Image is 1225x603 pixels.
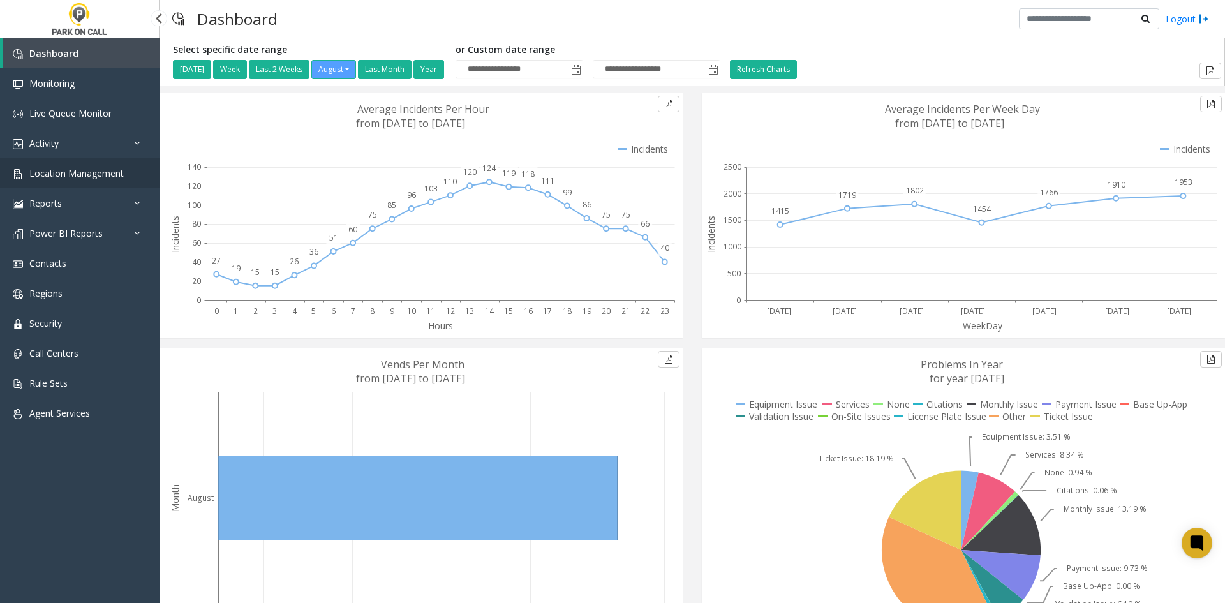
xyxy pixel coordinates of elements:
[191,3,284,34] h3: Dashboard
[368,209,377,220] text: 75
[232,263,241,274] text: 19
[463,167,477,177] text: 120
[724,161,741,172] text: 2500
[482,163,496,174] text: 124
[602,306,611,316] text: 20
[311,306,316,316] text: 5
[1025,449,1084,460] text: Services: 8.34 %
[29,347,78,359] span: Call Centers
[602,209,611,220] text: 75
[543,306,552,316] text: 17
[13,79,23,89] img: 'icon'
[13,169,23,179] img: 'icon'
[900,306,924,316] text: [DATE]
[13,289,23,299] img: 'icon'
[192,276,201,287] text: 20
[172,3,184,34] img: pageIcon
[446,306,455,316] text: 12
[1105,306,1129,316] text: [DATE]
[29,377,68,389] span: Rule Sets
[188,493,214,503] text: August
[249,60,309,79] button: Last 2 Weeks
[169,216,181,253] text: Incidents
[370,306,375,316] text: 8
[963,320,1003,332] text: WeekDay
[1199,12,1209,26] img: logout
[541,175,554,186] text: 111
[621,209,630,220] text: 75
[1032,306,1057,316] text: [DATE]
[1044,467,1092,478] text: None: 0.94 %
[29,47,78,59] span: Dashboard
[13,139,23,149] img: 'icon'
[173,45,446,56] h5: Select specific date range
[443,176,457,187] text: 110
[885,102,1040,116] text: Average Incidents Per Week Day
[407,306,416,316] text: 10
[767,306,791,316] text: [DATE]
[1200,96,1222,112] button: Export to pdf
[13,199,23,209] img: 'icon'
[819,453,894,464] text: Ticket Issue: 18.19 %
[583,199,591,210] text: 86
[1166,12,1209,26] a: Logout
[272,306,277,316] text: 3
[356,371,465,385] text: from [DATE] to [DATE]
[192,237,201,248] text: 60
[3,38,160,68] a: Dashboard
[169,484,181,512] text: Month
[706,61,720,78] span: Toggle popup
[658,96,679,112] button: Export to pdf
[197,295,201,306] text: 0
[921,357,1003,371] text: Problems In Year
[29,137,59,149] span: Activity
[930,371,1004,385] text: for year [DATE]
[234,306,238,316] text: 1
[771,205,789,216] text: 1415
[213,60,247,79] button: Week
[331,306,336,316] text: 6
[29,107,112,119] span: Live Queue Monitor
[641,306,650,316] text: 22
[521,168,535,179] text: 118
[29,317,62,329] span: Security
[1040,187,1058,198] text: 1766
[973,204,991,214] text: 1454
[658,351,679,368] button: Export to pdf
[838,190,856,200] text: 1719
[29,227,103,239] span: Power BI Reports
[13,259,23,269] img: 'icon'
[1167,306,1191,316] text: [DATE]
[660,306,669,316] text: 23
[563,187,572,198] text: 99
[309,246,318,257] text: 36
[724,188,741,199] text: 2000
[214,306,219,316] text: 0
[456,45,720,56] h5: or Custom date range
[1175,177,1192,188] text: 1953
[407,190,416,200] text: 96
[348,224,357,235] text: 60
[192,218,201,229] text: 80
[13,349,23,359] img: 'icon'
[188,181,201,191] text: 120
[524,306,533,316] text: 16
[29,287,63,299] span: Regions
[311,60,356,79] button: August
[724,241,741,252] text: 1000
[906,185,924,196] text: 1802
[583,306,591,316] text: 19
[271,267,279,278] text: 15
[730,60,797,79] button: Refresh Charts
[961,306,985,316] text: [DATE]
[413,60,444,79] button: Year
[13,409,23,419] img: 'icon'
[1057,485,1117,496] text: Citations: 0.06 %
[727,268,741,279] text: 500
[390,306,394,316] text: 9
[660,242,669,253] text: 40
[387,200,396,211] text: 85
[29,167,124,179] span: Location Management
[188,200,201,211] text: 100
[358,60,412,79] button: Last Month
